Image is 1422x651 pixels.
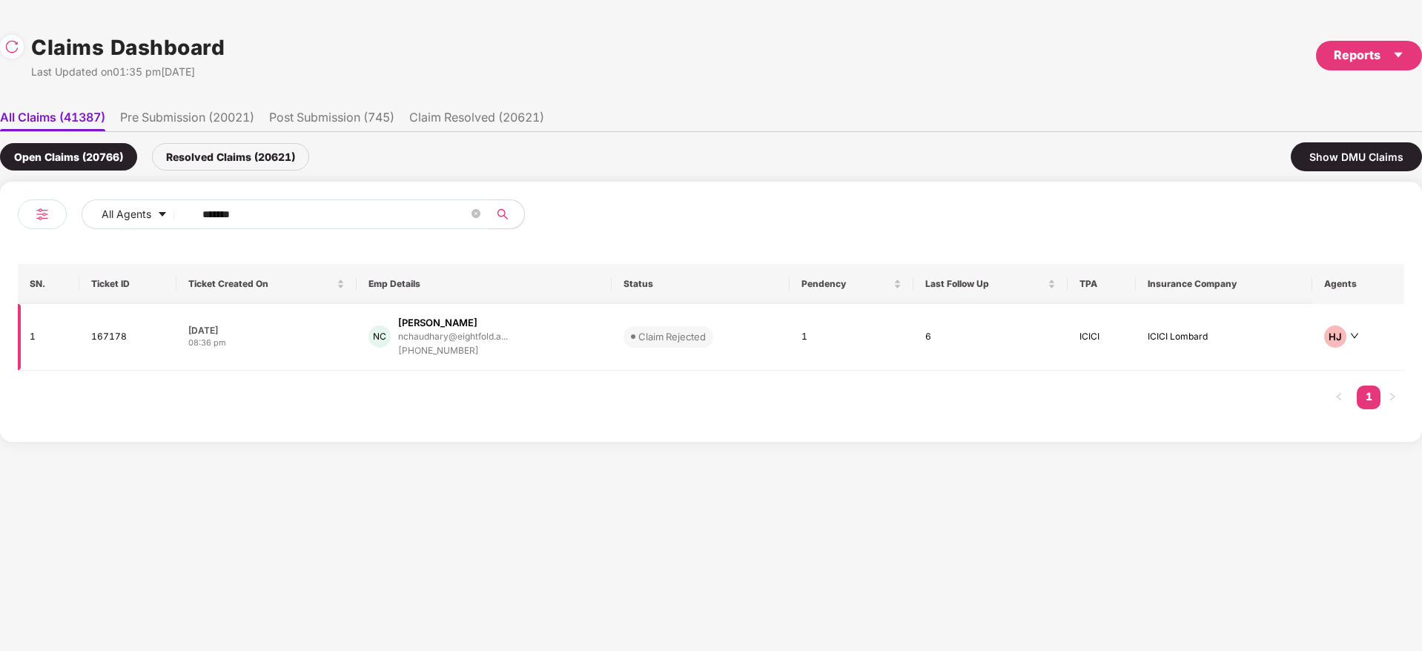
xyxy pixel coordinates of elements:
[488,208,517,220] span: search
[176,264,357,304] th: Ticket Created On
[357,264,612,304] th: Emp Details
[1068,304,1136,371] td: ICICI
[157,209,168,221] span: caret-down
[925,278,1045,290] span: Last Follow Up
[1392,49,1404,61] span: caret-down
[33,205,51,223] img: svg+xml;base64,PHN2ZyB4bWxucz0iaHR0cDovL3d3dy53My5vcmcvMjAwMC9zdmciIHdpZHRoPSIyNCIgaGVpZ2h0PSIyNC...
[188,278,334,290] span: Ticket Created On
[1068,264,1136,304] th: TPA
[1380,386,1404,409] button: right
[18,264,79,304] th: SN.
[398,344,508,358] div: [PHONE_NUMBER]
[79,304,176,371] td: 167178
[120,110,254,131] li: Pre Submission (20021)
[488,199,525,229] button: search
[1335,392,1343,401] span: left
[31,31,225,64] h1: Claims Dashboard
[1136,264,1312,304] th: Insurance Company
[368,325,391,348] div: NC
[472,209,480,218] span: close-circle
[398,316,477,330] div: [PERSON_NAME]
[1327,386,1351,409] li: Previous Page
[18,304,79,371] td: 1
[1350,331,1359,340] span: down
[31,64,225,80] div: Last Updated on 01:35 pm[DATE]
[1312,264,1404,304] th: Agents
[1357,386,1380,408] a: 1
[188,337,345,349] div: 08:36 pm
[913,304,1068,371] td: 6
[269,110,394,131] li: Post Submission (745)
[188,324,345,337] div: [DATE]
[1327,386,1351,409] button: left
[409,110,544,131] li: Claim Resolved (20621)
[913,264,1068,304] th: Last Follow Up
[790,304,913,371] td: 1
[1388,392,1397,401] span: right
[102,206,151,222] span: All Agents
[801,278,890,290] span: Pendency
[398,331,508,341] div: nchaudhary@eightfold.a...
[4,39,19,54] img: svg+xml;base64,PHN2ZyBpZD0iUmVsb2FkLTMyeDMyIiB4bWxucz0iaHR0cDovL3d3dy53My5vcmcvMjAwMC9zdmciIHdpZH...
[790,264,913,304] th: Pendency
[612,264,789,304] th: Status
[1334,46,1404,65] div: Reports
[1380,386,1404,409] li: Next Page
[638,329,706,344] div: Claim Rejected
[1291,142,1422,171] div: Show DMU Claims
[472,208,480,222] span: close-circle
[1357,386,1380,409] li: 1
[79,264,176,304] th: Ticket ID
[82,199,199,229] button: All Agentscaret-down
[152,143,309,171] div: Resolved Claims (20621)
[1136,304,1312,371] td: ICICI Lombard
[1324,325,1346,348] div: HJ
